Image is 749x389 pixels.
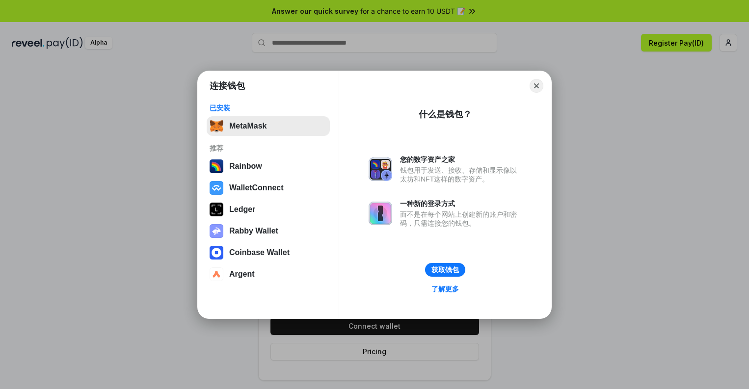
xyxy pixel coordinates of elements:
img: svg+xml,%3Csvg%20xmlns%3D%22http%3A%2F%2Fwww.w3.org%2F2000%2Fsvg%22%20fill%3D%22none%22%20viewBox... [369,157,392,181]
div: 一种新的登录方式 [400,199,522,208]
div: 推荐 [210,144,327,153]
img: svg+xml,%3Csvg%20fill%3D%22none%22%20height%3D%2233%22%20viewBox%3D%220%200%2035%2033%22%20width%... [210,119,223,133]
div: 您的数字资产之家 [400,155,522,164]
div: Rabby Wallet [229,227,278,235]
div: 了解更多 [431,285,459,293]
button: Ledger [207,200,330,219]
div: 钱包用于发送、接收、存储和显示像以太坊和NFT这样的数字资产。 [400,166,522,183]
button: 获取钱包 [425,263,465,277]
img: svg+xml,%3Csvg%20xmlns%3D%22http%3A%2F%2Fwww.w3.org%2F2000%2Fsvg%22%20fill%3D%22none%22%20viewBox... [210,224,223,238]
div: Ledger [229,205,255,214]
img: svg+xml,%3Csvg%20xmlns%3D%22http%3A%2F%2Fwww.w3.org%2F2000%2Fsvg%22%20width%3D%2228%22%20height%3... [210,203,223,216]
button: Argent [207,264,330,284]
a: 了解更多 [426,283,465,295]
img: svg+xml,%3Csvg%20xmlns%3D%22http%3A%2F%2Fwww.w3.org%2F2000%2Fsvg%22%20fill%3D%22none%22%20viewBox... [369,202,392,225]
button: Rabby Wallet [207,221,330,241]
img: svg+xml,%3Csvg%20width%3D%2228%22%20height%3D%2228%22%20viewBox%3D%220%200%2028%2028%22%20fill%3D... [210,246,223,259]
div: Coinbase Wallet [229,248,290,257]
div: 什么是钱包？ [419,108,472,120]
div: 获取钱包 [431,265,459,274]
h1: 连接钱包 [210,80,245,92]
div: 已安装 [210,104,327,112]
img: svg+xml,%3Csvg%20width%3D%22120%22%20height%3D%22120%22%20viewBox%3D%220%200%20120%20120%22%20fil... [210,159,223,173]
button: Coinbase Wallet [207,243,330,262]
img: svg+xml,%3Csvg%20width%3D%2228%22%20height%3D%2228%22%20viewBox%3D%220%200%2028%2028%22%20fill%3D... [210,181,223,195]
button: MetaMask [207,116,330,136]
button: Rainbow [207,156,330,176]
button: Close [530,79,543,93]
img: svg+xml,%3Csvg%20width%3D%2228%22%20height%3D%2228%22%20viewBox%3D%220%200%2028%2028%22%20fill%3D... [210,267,223,281]
div: 而不是在每个网站上创建新的账户和密码，只需连接您的钱包。 [400,210,522,228]
div: Rainbow [229,162,262,171]
button: WalletConnect [207,178,330,198]
div: Argent [229,270,255,279]
div: MetaMask [229,122,267,130]
div: WalletConnect [229,183,284,192]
